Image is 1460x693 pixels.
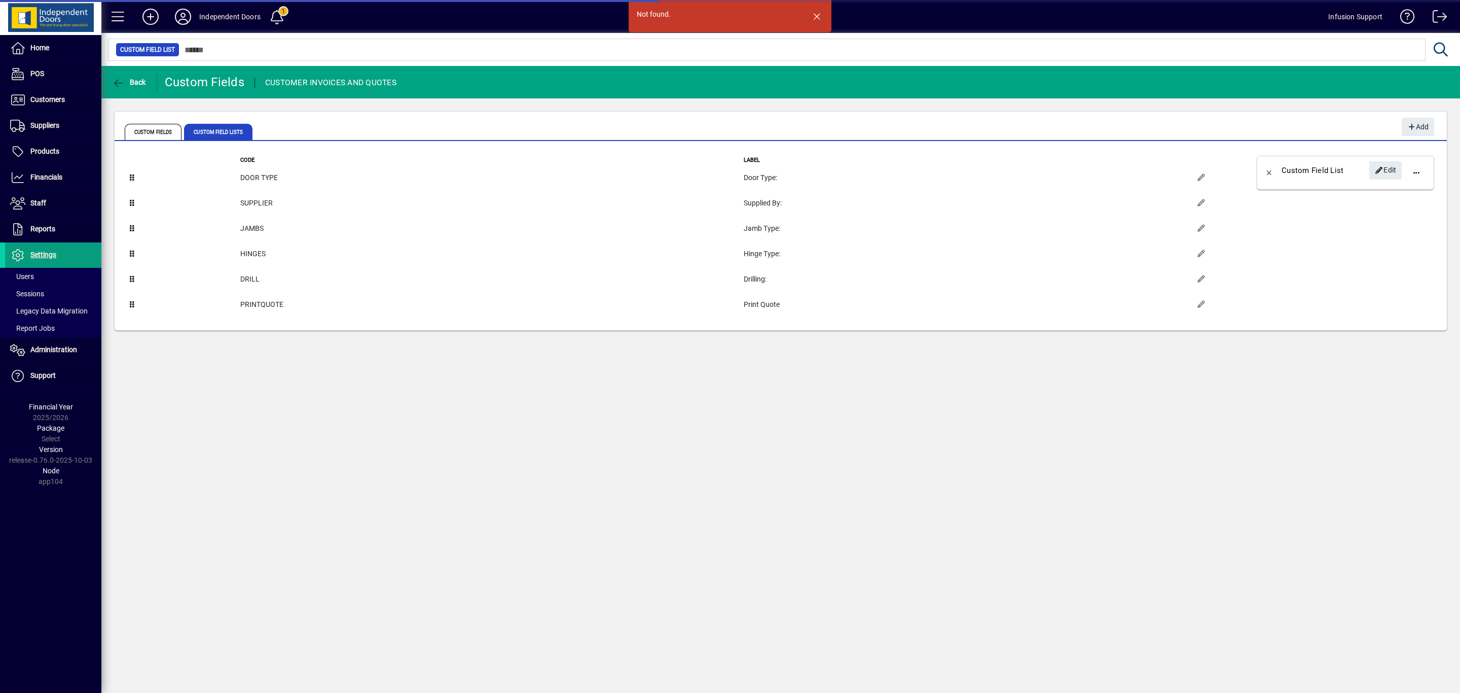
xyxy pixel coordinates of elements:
[5,363,101,389] a: Support
[10,307,88,315] span: Legacy Data Migration
[5,217,101,242] a: Reports
[43,467,59,475] span: Node
[240,156,743,165] th: Code
[1375,162,1397,179] span: Edit
[5,191,101,216] a: Staff
[5,320,101,337] a: Report Jobs
[265,75,396,91] div: CUSTOMER INVOICES AND QUOTES
[37,424,64,432] span: Package
[5,165,101,190] a: Financials
[30,173,62,181] span: Financials
[5,61,101,87] a: POS
[5,87,101,113] a: Customers
[1282,162,1343,179] div: Custom Field List
[240,165,743,191] td: DOOR TYPE
[240,191,743,216] td: SUPPLIER
[30,121,59,129] span: Suppliers
[39,445,63,454] span: Version
[30,251,56,259] span: Settings
[5,302,101,320] a: Legacy Data Migration
[134,8,167,26] button: Add
[10,272,34,281] span: Users
[120,45,175,55] span: Custom Field List
[30,199,46,207] span: Staff
[10,324,55,332] span: Report Jobs
[1328,9,1382,25] div: Infusion Support
[30,44,49,52] span: Home
[1407,119,1429,135] span: Add
[1393,2,1415,35] a: Knowledge Base
[30,95,65,103] span: Customers
[743,156,1188,165] th: Label
[5,337,101,363] a: Administration
[5,285,101,302] a: Sessions
[1404,158,1429,183] button: More options
[125,124,181,140] span: Custom Fields
[1402,118,1434,136] button: Add
[165,74,244,90] div: Custom Fields
[240,241,743,267] td: HINGES
[199,9,261,25] div: Independent Doors
[743,241,1188,267] td: Hinge Type:
[240,292,743,318] td: PRINTQUOTE
[29,403,73,411] span: Financial Year
[5,113,101,138] a: Suppliers
[1189,191,1213,216] button: Edit
[1189,242,1213,266] button: Edit
[30,70,44,78] span: POS
[743,267,1188,292] td: Drilling:
[1189,267,1213,292] button: Edit
[101,73,157,91] app-page-header-button: Back
[5,268,101,285] a: Users
[30,225,55,233] span: Reports
[1189,293,1213,317] button: Edit
[1425,2,1447,35] a: Logout
[184,124,252,140] span: Custom Field Lists
[1257,158,1282,183] button: Back
[10,290,44,298] span: Sessions
[30,147,59,155] span: Products
[30,345,77,354] span: Administration
[1369,161,1402,180] button: Edit
[743,216,1188,241] td: Jamb Type:
[30,371,56,379] span: Support
[112,78,146,86] span: Back
[240,267,743,292] td: DRILL
[167,8,199,26] button: Profile
[1189,217,1213,241] button: Edit
[5,36,101,61] a: Home
[743,165,1188,191] td: Door Type:
[5,139,101,164] a: Products
[109,73,149,91] button: Back
[743,292,1188,318] td: Print Quote
[743,191,1188,216] td: Supplied By:
[1189,166,1213,190] button: Edit
[240,216,743,241] td: JAMBS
